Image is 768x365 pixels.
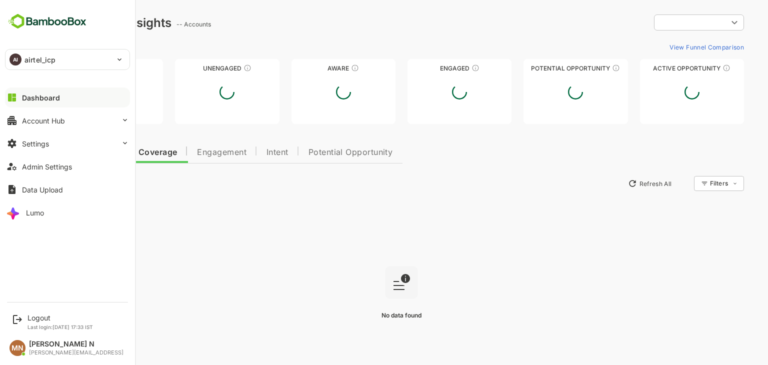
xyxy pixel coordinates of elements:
div: These accounts have not been engaged with for a defined time period [92,64,100,72]
p: airtel_icp [24,54,55,65]
ag: -- Accounts [141,20,179,28]
div: These accounts are MQAs and can be passed on to Inside Sales [577,64,585,72]
button: Account Hub [5,110,130,130]
div: Engaged [372,64,476,72]
div: Settings [22,139,49,148]
button: Settings [5,133,130,153]
button: New Insights [24,174,97,192]
div: Admin Settings [22,162,72,171]
button: Data Upload [5,179,130,199]
div: [PERSON_NAME][EMAIL_ADDRESS] [29,349,123,356]
p: Last login: [DATE] 17:33 IST [27,324,93,330]
div: These accounts have not shown enough engagement and need nurturing [208,64,216,72]
div: ​ [619,13,709,31]
div: Filters [674,174,709,192]
div: AIairtel_icp [5,49,129,69]
div: AI [9,53,21,65]
span: Engagement [162,148,211,156]
div: These accounts have just entered the buying cycle and need further nurturing [316,64,324,72]
div: Dashboard [22,93,60,102]
div: MN [9,340,25,356]
button: Refresh All [588,175,641,191]
button: Lumo [5,202,130,222]
span: Potential Opportunity [273,148,358,156]
div: Unreached [24,64,128,72]
div: These accounts have open opportunities which might be at any of the Sales Stages [687,64,695,72]
div: Logout [27,313,93,322]
div: [PERSON_NAME] N [29,340,123,348]
div: These accounts are warm, further nurturing would qualify them to MQAs [436,64,444,72]
div: Filters [675,179,693,187]
div: Account Hub [22,116,65,125]
div: Unengaged [140,64,244,72]
div: Aware [256,64,360,72]
span: No data found [346,311,386,319]
button: Dashboard [5,87,130,107]
img: BambooboxFullLogoMark.5f36c76dfaba33ec1ec1367b70bb1252.svg [5,12,89,31]
div: Data Upload [22,185,63,194]
div: Potential Opportunity [488,64,592,72]
span: Data Quality and Coverage [34,148,142,156]
div: Active Opportunity [605,64,709,72]
span: Intent [231,148,253,156]
div: Lumo [26,208,44,217]
button: Admin Settings [5,156,130,176]
div: Dashboard Insights [24,15,136,30]
button: View Funnel Comparison [630,39,709,55]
